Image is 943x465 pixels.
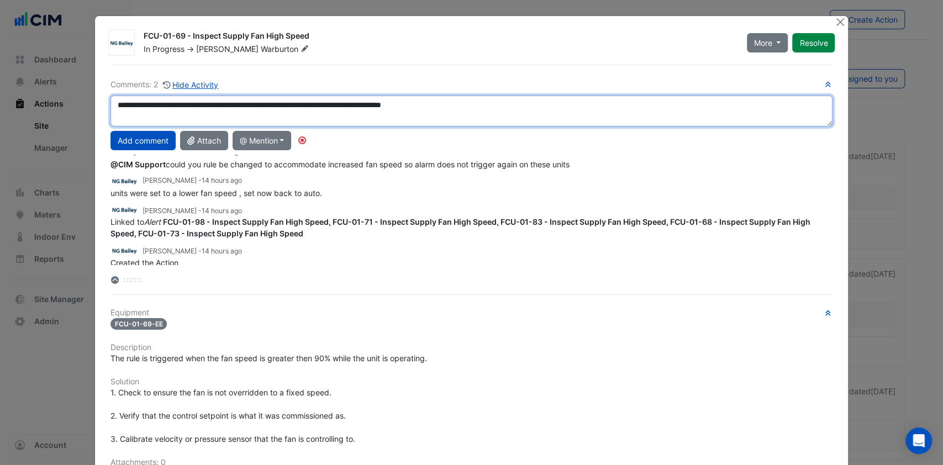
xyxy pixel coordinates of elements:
span: Warburton [261,44,311,55]
div: FCU-01-69 - Inspect Supply Fan High Speed [144,30,734,44]
span: support@cim.io [CIM] [110,160,166,169]
strong: FCU-01-98 - Inspect Supply Fan High Speed, FCU-01-71 - Inspect Supply Fan High Speed, FCU-01-83 -... [110,217,810,238]
span: FCU-01-69-EE [110,318,167,330]
span: [PERSON_NAME] [196,44,259,54]
div: Open Intercom Messenger [905,427,932,454]
span: 2025-10-09 09:08:40 [202,247,242,255]
button: More [747,33,788,52]
h6: Description [110,343,833,352]
button: Attach [180,131,228,150]
em: Alert [144,217,161,226]
span: 1. Check to ensure the fan is not overridden to a fixed speed. 2. Verify that the control setpoin... [110,388,355,443]
span: Created the Action [110,258,178,267]
button: Resolve [792,33,835,52]
span: could you rule be changed to accommodate increased fan speed so alarm does not trigger again on t... [110,160,570,169]
small: [PERSON_NAME] - [143,246,242,256]
span: 2025-10-09 09:10:24 [202,207,242,215]
h6: Equipment [110,308,833,318]
img: NG Bailey [110,175,138,187]
span: 2025-10-09 09:13:43 [202,176,242,184]
fa-layers: Scroll to Top [110,276,120,284]
button: @ Mention [233,131,292,150]
button: Hide Activity [162,78,219,91]
div: Comments: 2 [110,78,219,91]
button: Close [834,16,846,28]
span: The rule is triggered when the fan speed is greater then 90% while the unit is operating. [110,353,427,363]
small: [PERSON_NAME] - [143,206,242,216]
span: units were set to a lower fan speed , set now back to auto. [110,188,322,198]
span: More [754,37,772,49]
h6: Solution [110,377,833,387]
small: [PERSON_NAME] - [143,176,242,186]
img: NG Bailey [110,245,138,257]
img: NG Bailey [110,204,138,216]
span: Linked to [110,217,810,238]
div: Tooltip anchor [297,135,307,145]
span: -> [187,44,194,54]
button: Add comment [110,131,176,150]
span: In Progress [144,44,185,54]
img: NG Bailey [109,38,134,49]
